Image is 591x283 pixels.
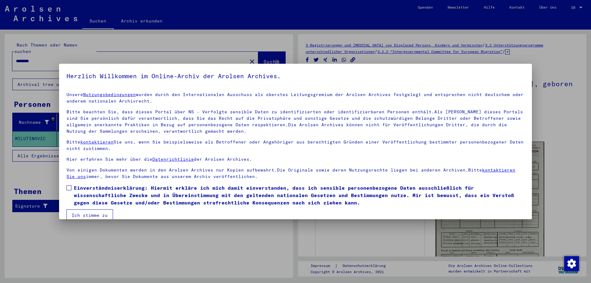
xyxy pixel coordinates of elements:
[74,184,525,206] span: Einverständniserklärung: Hiermit erkläre ich mich damit einverstanden, dass ich sensible personen...
[66,139,525,152] p: Bitte Sie uns, wenn Sie beispielsweise als Betroffener oder Angehöriger aus berechtigten Gründen ...
[80,139,114,145] a: kontaktieren
[66,167,525,180] p: Von einigen Dokumenten werden in den Arolsen Archives nur Kopien aufbewahrt.Die Originale sowie d...
[83,92,136,97] a: Nutzungsbedingungen
[66,109,525,135] p: Bitte beachten Sie, dass dieses Portal über NS - Verfolgte sensible Daten zu identifizierten oder...
[66,167,515,179] a: kontaktieren Sie uns
[564,256,579,271] img: Zustimmung ändern
[152,156,194,162] a: Datenrichtlinie
[66,71,525,81] h5: Herzlich Willkommen im Online-Archiv der Arolsen Archives.
[66,156,525,163] p: Hier erfahren Sie mehr über die der Arolsen Archives.
[66,91,525,104] p: Unsere wurden durch den Internationalen Ausschuss als oberstes Leitungsgremium der Arolsen Archiv...
[66,209,113,221] button: Ich stimme zu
